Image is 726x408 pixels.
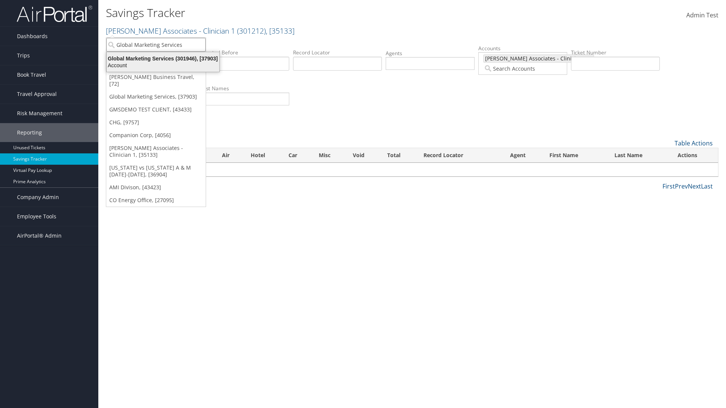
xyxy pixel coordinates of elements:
[17,104,62,123] span: Risk Management
[106,181,206,194] a: AMI Divison, [43423]
[478,45,567,52] label: Accounts
[675,182,688,190] a: Prev
[106,71,206,90] a: [PERSON_NAME] Business Travel, [72]
[701,182,713,190] a: Last
[200,85,289,92] label: Last Names
[17,85,57,104] span: Travel Approval
[503,148,543,163] th: Agent: activate to sort column descending
[17,27,48,46] span: Dashboards
[17,5,92,23] img: airportal-logo.png
[17,123,42,142] span: Reporting
[293,49,382,56] label: Record Locator
[282,148,312,163] th: Car
[102,62,224,69] div: Account
[106,116,206,129] a: CHG, [9757]
[417,148,503,163] th: Record Locator: activate to sort column ascending
[244,148,282,163] th: Hotel
[346,148,380,163] th: Void
[17,188,59,207] span: Company Admin
[484,55,587,62] span: [PERSON_NAME] Associates - Clinician 1
[686,11,718,19] span: Admin Test
[386,49,475,57] label: Agents
[688,182,701,190] a: Next
[17,207,56,226] span: Employee Tools
[17,46,30,65] span: Trips
[17,65,46,84] span: Book Travel
[483,65,562,72] input: Search Accounts
[106,129,206,142] a: Companion Corp, [4056]
[662,182,675,190] a: First
[106,26,295,36] a: [PERSON_NAME] Associates - Clinician 1
[200,49,289,56] label: Created Before
[106,90,206,103] a: Global Marketing Services, [37903]
[106,161,206,181] a: [US_STATE] vs [US_STATE] A & M [DATE]-[DATE], [36904]
[17,226,62,245] span: AirPortal® Admin
[102,55,224,62] div: Global Marketing Services (301946), [37903]
[237,26,266,36] span: ( 301212 )
[106,194,206,207] a: CO Energy Office, [27095]
[106,38,206,52] input: Search Accounts
[215,148,244,163] th: Air
[608,148,671,163] th: Last Name
[543,148,608,163] th: First Name
[686,4,718,27] a: Admin Test
[266,26,295,36] span: , [ 35133 ]
[106,142,206,161] a: [PERSON_NAME] Associates - Clinician 1, [35133]
[671,148,718,163] th: Actions
[106,163,718,176] td: No Savings Tracker records found
[571,49,660,56] label: Ticket Number
[675,139,713,147] a: Table Actions
[380,148,417,163] th: Total
[106,5,514,21] h1: Savings Tracker
[312,148,346,163] th: Misc
[106,103,206,116] a: GMSDEMO TEST CLIENT, [43433]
